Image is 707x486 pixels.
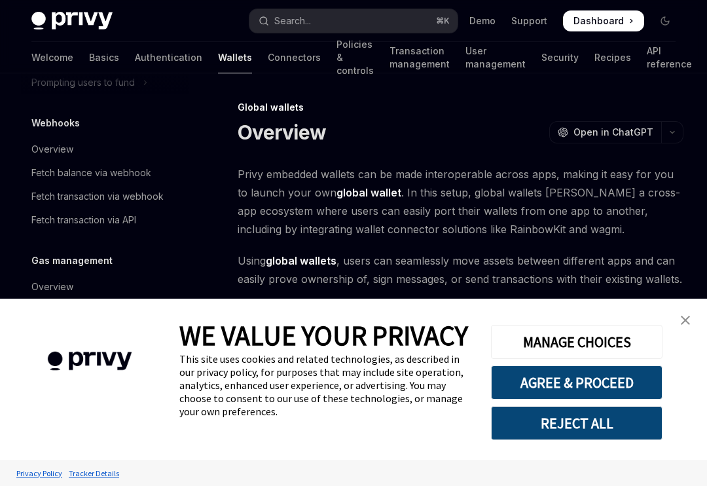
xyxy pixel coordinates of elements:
[31,141,73,157] div: Overview
[336,42,374,73] a: Policies & controls
[31,165,151,181] div: Fetch balance via webhook
[31,42,73,73] a: Welcome
[89,42,119,73] a: Basics
[390,42,450,73] a: Transaction management
[238,252,683,288] span: Using , users can seamlessly move assets between different apps and can easily prove ownership of...
[31,279,73,295] div: Overview
[65,462,122,485] a: Tracker Details
[268,42,321,73] a: Connectors
[179,352,471,418] div: This site uses cookies and related technologies, as described in our privacy policy, for purposes...
[31,253,113,269] h5: Gas management
[491,365,662,400] button: AGREE & PROCEED
[21,185,189,208] a: Fetch transaction via webhook
[469,14,496,28] a: Demo
[655,10,676,31] button: Toggle dark mode
[21,208,189,232] a: Fetch transaction via API
[491,325,662,359] button: MANAGE CHOICES
[541,42,579,73] a: Security
[491,406,662,440] button: REJECT ALL
[21,161,189,185] a: Fetch balance via webhook
[563,10,644,31] a: Dashboard
[135,42,202,73] a: Authentication
[31,189,164,204] div: Fetch transaction via webhook
[573,14,624,28] span: Dashboard
[672,307,698,333] a: close banner
[31,212,136,228] div: Fetch transaction via API
[31,12,113,30] img: dark logo
[436,16,450,26] span: ⌘ K
[238,101,683,114] div: Global wallets
[13,462,65,485] a: Privacy Policy
[681,316,690,325] img: close banner
[179,318,468,352] span: WE VALUE YOUR PRIVACY
[266,254,336,267] strong: global wallets
[20,333,160,390] img: company logo
[549,121,661,143] button: Open in ChatGPT
[21,138,189,161] a: Overview
[573,126,653,139] span: Open in ChatGPT
[238,165,683,238] span: Privy embedded wallets can be made interoperable across apps, making it easy for you to launch yo...
[218,42,252,73] a: Wallets
[238,121,326,144] h1: Overview
[249,9,457,33] button: Open search
[594,42,631,73] a: Recipes
[465,42,526,73] a: User management
[274,13,311,29] div: Search...
[31,115,80,131] h5: Webhooks
[647,42,692,73] a: API reference
[511,14,547,28] a: Support
[336,186,401,199] strong: global wallet
[21,275,189,299] a: Overview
